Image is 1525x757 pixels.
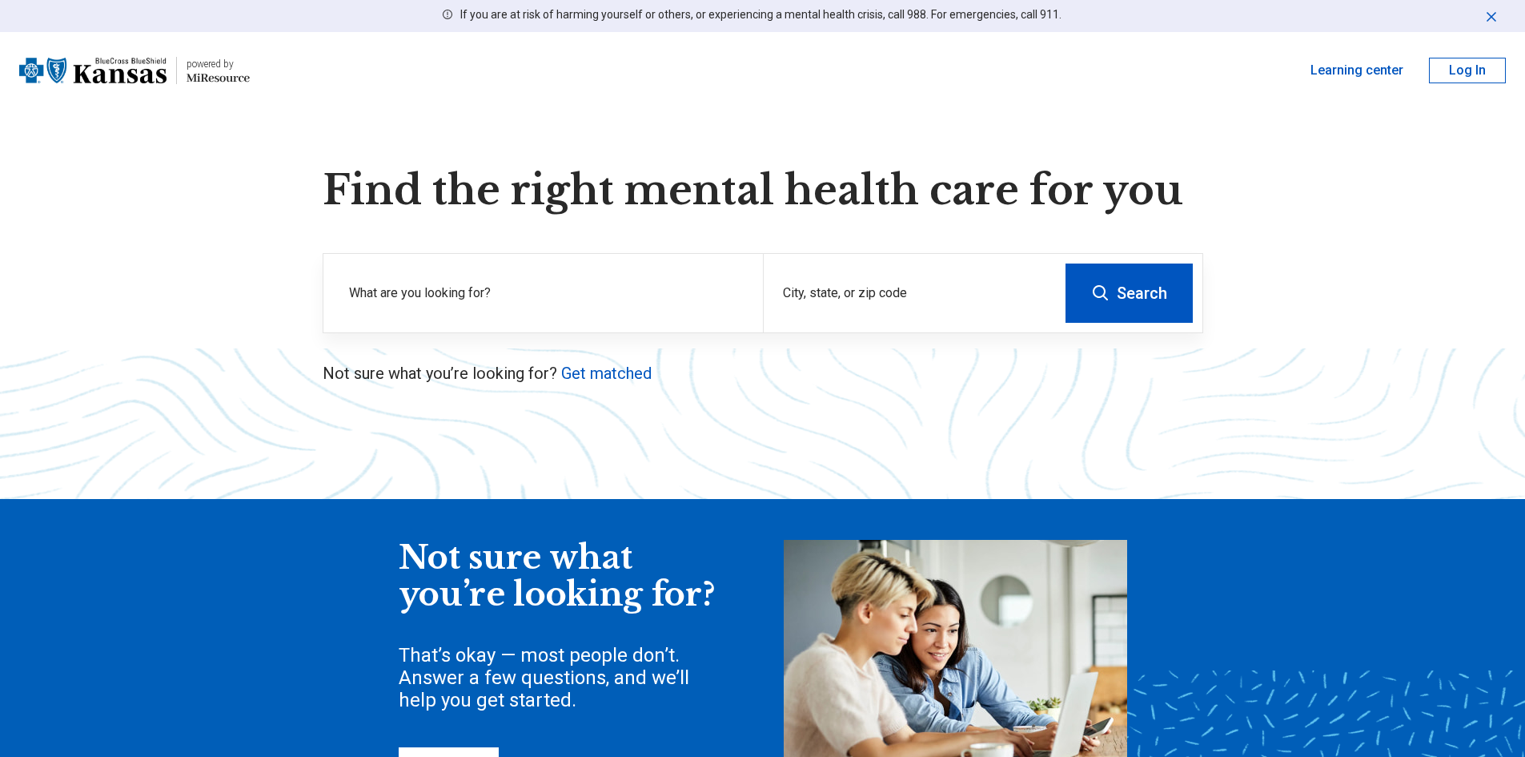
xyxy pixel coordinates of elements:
a: Blue Cross Blue Shield Kansaspowered by [19,51,250,90]
a: Get matched [561,364,652,383]
a: Learning center [1310,61,1403,80]
button: Dismiss [1483,6,1499,26]
p: Not sure what you’re looking for? [323,362,1203,385]
button: Log In [1429,58,1506,83]
div: powered by [187,57,250,71]
p: If you are at risk of harming yourself or others, or experiencing a mental health crisis, call 98... [460,6,1061,23]
img: Blue Cross Blue Shield Kansas [19,51,167,90]
div: Not sure what you’re looking for? [399,540,719,613]
div: That’s okay — most people don’t. Answer a few questions, and we’ll help you get started. [399,644,719,711]
button: Search [1065,264,1193,323]
h1: Find the right mental health care for you [323,167,1203,215]
label: What are you looking for? [349,284,744,303]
